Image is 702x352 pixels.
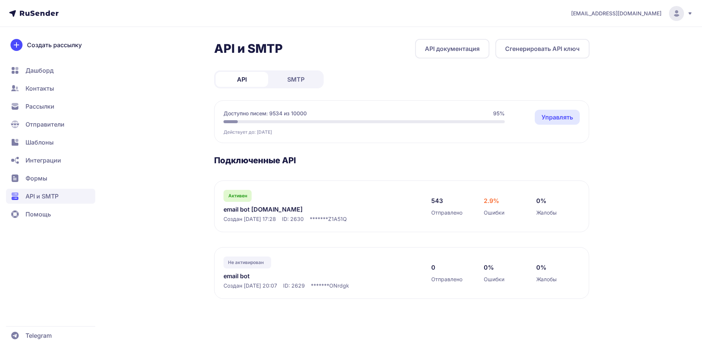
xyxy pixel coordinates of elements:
[25,210,51,219] span: Помощь
[282,215,304,223] span: ID: 2630
[25,66,54,75] span: Дашборд
[493,110,505,117] span: 95%
[484,276,504,283] span: Ошибки
[216,72,268,87] a: API
[484,209,504,216] span: Ошибки
[25,156,61,165] span: Интеграции
[223,215,276,223] span: Создан [DATE] 17:28
[484,263,494,272] span: 0%
[495,39,589,58] button: Сгенерировать API ключ
[25,174,47,183] span: Формы
[431,196,443,205] span: 543
[536,196,546,205] span: 0%
[25,102,54,111] span: Рассылки
[214,155,589,166] h3: Подключенные API
[228,260,264,265] span: Не активирован
[536,263,546,272] span: 0%
[25,192,58,201] span: API и SMTP
[223,271,377,280] a: email bot
[25,120,64,129] span: Отправители
[329,282,349,289] span: ONrdgk
[431,263,435,272] span: 0
[431,209,462,216] span: Отправлено
[328,215,347,223] span: Z1A51Q
[27,40,82,49] span: Создать рассылку
[223,282,277,289] span: Создан [DATE] 20:07
[237,75,247,84] span: API
[223,205,377,214] a: email bot [DOMAIN_NAME]
[536,276,556,283] span: Жалобы
[214,41,283,56] h2: API и SMTP
[6,328,95,343] a: Telegram
[571,10,661,17] span: [EMAIL_ADDRESS][DOMAIN_NAME]
[270,72,322,87] a: SMTP
[287,75,304,84] span: SMTP
[223,129,272,135] span: Действует до: [DATE]
[25,138,54,147] span: Шаблоны
[536,209,556,216] span: Жалобы
[415,39,489,58] a: API документация
[228,193,247,199] span: Активен
[283,282,305,289] span: ID: 2629
[25,331,52,340] span: Telegram
[484,196,499,205] span: 2.9%
[535,110,580,125] a: Управлять
[25,84,54,93] span: Контакты
[223,110,307,117] span: Доступно писем: 9534 из 10000
[431,276,462,283] span: Отправлено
